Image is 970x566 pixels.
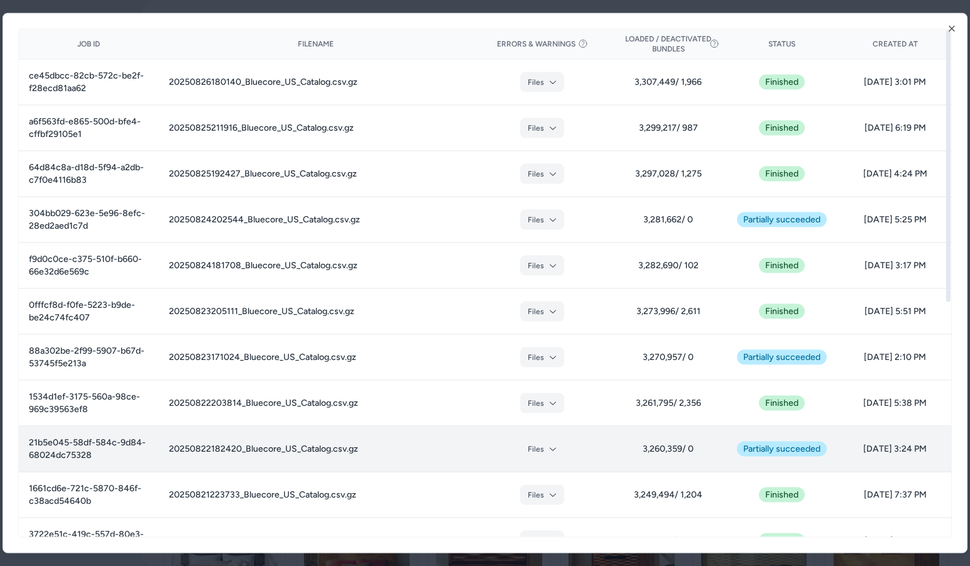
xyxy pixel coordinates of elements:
span: 3,261,795 / 2,356 [623,397,714,410]
button: Files [520,164,564,184]
span: [DATE] 3:01 PM [849,76,941,89]
td: 1534d1ef-3175-560a-98ce-969c39563ef8 [19,380,159,426]
button: Errors & Warnings [497,39,588,49]
button: Files [520,302,564,322]
button: Files [520,485,564,505]
span: 3,281,662 / 0 [623,214,714,226]
div: Finished [759,75,805,90]
span: [DATE] 7:37 PM [849,489,941,501]
button: Files [520,72,564,92]
span: [DATE] 3:16 PM [849,535,941,547]
td: ce45dbcc-82cb-572c-be2f-f28ecd81aa62 [19,59,159,105]
span: 3,273,996 / 2,611 [623,305,714,318]
span: 3,260,359 / 0 [623,443,714,455]
span: [DATE] 2:10 PM [849,351,941,364]
td: f9d0c0ce-c375-510f-b660-66e32d6e569c [19,242,159,288]
span: [DATE] 5:25 PM [849,214,941,226]
td: 20250823205111_Bluecore_US_Catalog.csv.gz [159,288,472,334]
div: Filename [169,39,462,49]
button: Files [520,347,564,367]
button: Files [520,439,564,459]
div: Finished [759,121,805,136]
button: Files [520,256,564,276]
button: Loaded / Deactivated Bundles [623,34,714,54]
span: 3,250,281 / 2,070 [623,535,714,547]
button: Files [520,210,564,230]
span: 3,282,690 / 102 [623,259,714,272]
td: 20250823171024_Bluecore_US_Catalog.csv.gz [159,334,472,380]
td: 20250821181653_Bluecore_US_Catalog.csv.gz [159,518,472,563]
span: 3,299,217 / 987 [623,122,714,134]
button: Partially succeeded [737,350,827,365]
td: 20250825192427_Bluecore_US_Catalog.csv.gz [159,151,472,197]
td: a6f563fd-e865-500d-bfe4-cffbf29105e1 [19,105,159,151]
td: 20250824181708_Bluecore_US_Catalog.csv.gz [159,242,472,288]
span: 3,249,494 / 1,204 [623,489,714,501]
span: [DATE] 5:38 PM [849,397,941,410]
button: Partially succeeded [737,442,827,457]
button: Files [520,393,564,413]
div: Status [734,39,829,49]
div: Finished [759,304,805,319]
td: 3722e51c-419c-557d-80e3-0c4b35a7e306 [19,518,159,563]
td: 20250821223733_Bluecore_US_Catalog.csv.gz [159,472,472,518]
span: 3,270,957 / 0 [623,351,714,364]
span: [DATE] 3:24 PM [849,443,941,455]
td: 20250826180140_Bluecore_US_Catalog.csv.gz [159,59,472,105]
span: [DATE] 5:51 PM [849,305,941,318]
span: 3,307,449 / 1,966 [623,76,714,89]
td: 20250825211916_Bluecore_US_Catalog.csv.gz [159,105,472,151]
span: 3,297,028 / 1,275 [623,168,714,180]
td: 20250822203814_Bluecore_US_Catalog.csv.gz [159,380,472,426]
span: [DATE] 3:17 PM [849,259,941,272]
div: Finished [759,258,805,273]
button: Files [520,531,564,551]
td: 1661cd6e-721c-5870-846f-c38acd54640b [19,472,159,518]
td: 0fffcf8d-f0fe-5223-b9de-be24c74fc407 [19,288,159,334]
td: 304bb029-623e-5e96-8efc-28ed2aed1c7d [19,197,159,242]
td: 20250822182420_Bluecore_US_Catalog.csv.gz [159,426,472,472]
div: Finished [759,396,805,411]
span: [DATE] 4:24 PM [849,168,941,180]
div: Finished [759,487,805,503]
button: Files [520,118,564,138]
div: Finished [759,166,805,182]
div: Created At [849,39,941,49]
td: 88a302be-2f99-5907-b67d-53745f5e213a [19,334,159,380]
td: 21b5e045-58df-584c-9d84-68024dc75328 [19,426,159,472]
td: 64d84c8a-d18d-5f94-a2db-c7f0e4116b83 [19,151,159,197]
span: [DATE] 6:19 PM [849,122,941,134]
button: Partially succeeded [737,212,827,227]
div: Finished [759,533,805,548]
div: Job ID [29,39,149,49]
td: 20250824202544_Bluecore_US_Catalog.csv.gz [159,197,472,242]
